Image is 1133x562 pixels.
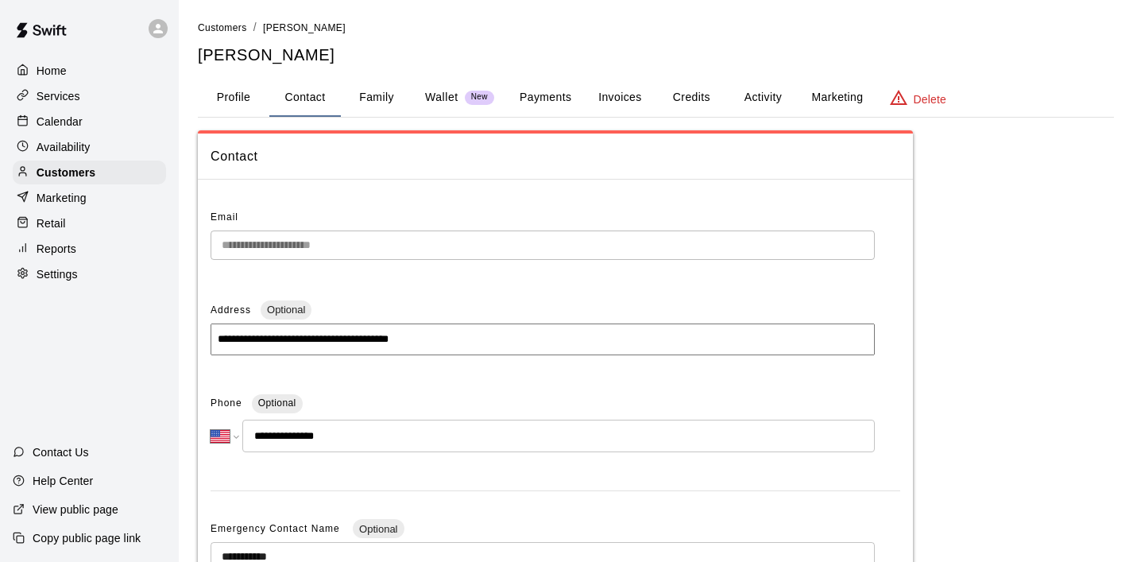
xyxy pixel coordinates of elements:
span: [PERSON_NAME] [263,22,346,33]
p: Delete [914,91,946,107]
p: Copy public page link [33,530,141,546]
p: Services [37,88,80,104]
span: Customers [198,22,247,33]
button: Family [341,79,412,117]
button: Credits [655,79,727,117]
p: Help Center [33,473,93,489]
nav: breadcrumb [198,19,1114,37]
p: Wallet [425,89,458,106]
button: Contact [269,79,341,117]
li: / [253,19,257,36]
span: New [465,92,494,103]
span: Contact [211,146,900,167]
button: Activity [727,79,799,117]
p: Availability [37,139,91,155]
a: Calendar [13,110,166,134]
button: Profile [198,79,269,117]
div: basic tabs example [198,79,1114,117]
span: Phone [211,391,242,417]
span: Emergency Contact Name [211,523,343,534]
button: Invoices [584,79,655,117]
p: Home [37,63,67,79]
span: Optional [258,397,296,409]
p: Reports [37,241,76,257]
span: Optional [261,304,311,316]
span: Address [211,304,251,316]
p: Marketing [37,190,87,206]
button: Payments [507,79,584,117]
span: Optional [353,523,404,535]
a: Customers [198,21,247,33]
p: Customers [37,165,95,180]
div: The email of an existing customer can only be changed by the customer themselves at https://book.... [211,231,875,260]
a: Customers [13,161,166,184]
span: Email [211,211,238,223]
a: Retail [13,211,166,235]
p: Retail [37,215,66,231]
h5: [PERSON_NAME] [198,45,1114,66]
p: View public page [33,502,118,517]
p: Calendar [37,114,83,130]
a: Reports [13,237,166,261]
p: Contact Us [33,444,89,460]
a: Services [13,84,166,108]
button: Marketing [799,79,876,117]
a: Marketing [13,186,166,210]
p: Settings [37,266,78,282]
a: Settings [13,262,166,286]
a: Home [13,59,166,83]
a: Availability [13,135,166,159]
